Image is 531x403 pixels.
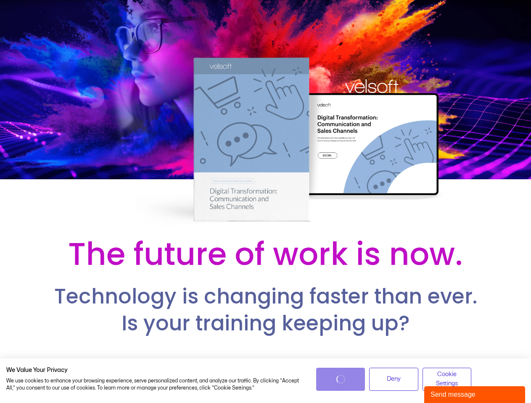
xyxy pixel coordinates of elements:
[26,234,504,274] h2: The future of work is now.
[428,370,466,389] span: Cookie Settings
[424,385,527,403] iframe: chat widget
[387,374,401,384] span: Deny
[27,283,504,337] h2: Technology is changing faster than ever. Is your training keeping up?
[316,368,365,391] button: Accept all cookies
[423,368,472,391] button: Adjust cookie preferences
[6,366,304,374] h2: We Value Your Privacy
[6,377,304,392] p: We use cookies to enhance your browsing experience, serve personalized content, and analyze our t...
[369,368,418,391] button: Deny all cookies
